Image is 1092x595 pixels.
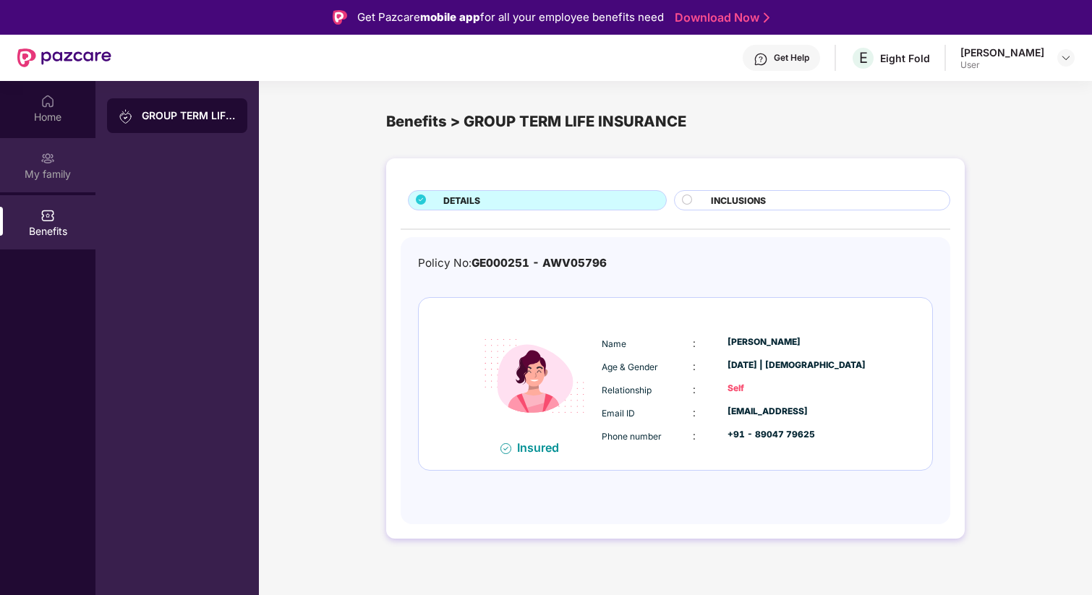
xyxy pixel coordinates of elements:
span: Age & Gender [602,361,658,372]
div: Get Pazcare for all your employee benefits need [357,9,664,26]
span: Email ID [602,408,635,419]
img: icon [471,312,598,440]
div: [EMAIL_ADDRESS] [728,405,876,419]
img: svg+xml;base64,PHN2ZyBpZD0iRHJvcGRvd24tMzJ4MzIiIHhtbG5zPSJodHRwOi8vd3d3LnczLm9yZy8yMDAwL3N2ZyIgd2... [1060,52,1072,64]
span: Name [602,338,626,349]
span: : [693,337,696,349]
img: svg+xml;base64,PHN2ZyBpZD0iQmVuZWZpdHMiIHhtbG5zPSJodHRwOi8vd3d3LnczLm9yZy8yMDAwL3N2ZyIgd2lkdGg9Ij... [40,208,55,223]
div: Eight Fold [880,51,930,65]
img: Stroke [764,10,769,25]
a: Download Now [675,10,765,25]
div: Benefits > GROUP TERM LIFE INSURANCE [386,110,965,133]
div: User [960,59,1044,71]
span: GE000251 - AWV05796 [472,256,607,270]
span: E [859,49,868,67]
span: : [693,429,696,442]
span: DETAILS [443,194,480,207]
span: Relationship [602,385,652,395]
div: Insured [517,440,568,455]
div: +91 - 89047 79625 [728,428,876,442]
span: INCLUSIONS [711,194,766,207]
div: [DATE] | [DEMOGRAPHIC_DATA] [728,359,876,372]
span: : [693,406,696,419]
div: [PERSON_NAME] [728,335,876,349]
div: [PERSON_NAME] [960,46,1044,59]
div: Policy No: [418,254,607,272]
strong: mobile app [420,10,480,24]
img: svg+xml;base64,PHN2ZyB4bWxucz0iaHR0cDovL3d3dy53My5vcmcvMjAwMC9zdmciIHdpZHRoPSIxNiIgaGVpZ2h0PSIxNi... [500,443,511,454]
img: New Pazcare Logo [17,48,111,67]
div: GROUP TERM LIFE INSURANCE [142,108,236,123]
div: Self [728,382,876,395]
img: svg+xml;base64,PHN2ZyBpZD0iSG9tZSIgeG1sbnM9Imh0dHA6Ly93d3cudzMub3JnLzIwMDAvc3ZnIiB3aWR0aD0iMjAiIG... [40,94,55,108]
div: Get Help [774,52,809,64]
span: : [693,360,696,372]
span: : [693,383,696,395]
img: svg+xml;base64,PHN2ZyB3aWR0aD0iMjAiIGhlaWdodD0iMjAiIHZpZXdCb3g9IjAgMCAyMCAyMCIgZmlsbD0ibm9uZSIgeG... [119,109,133,124]
img: svg+xml;base64,PHN2ZyBpZD0iSGVscC0zMngzMiIgeG1sbnM9Imh0dHA6Ly93d3cudzMub3JnLzIwMDAvc3ZnIiB3aWR0aD... [754,52,768,67]
img: svg+xml;base64,PHN2ZyB3aWR0aD0iMjAiIGhlaWdodD0iMjAiIHZpZXdCb3g9IjAgMCAyMCAyMCIgZmlsbD0ibm9uZSIgeG... [40,151,55,166]
img: Logo [333,10,347,25]
span: Phone number [602,431,662,442]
